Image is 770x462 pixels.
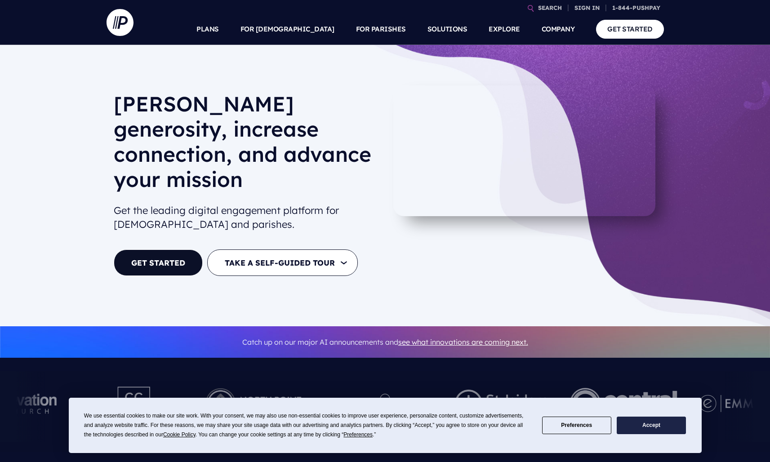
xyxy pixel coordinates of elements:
img: pp_logos_2 [455,390,548,417]
h1: [PERSON_NAME] generosity, increase connection, and advance your mission [114,91,378,199]
button: TAKE A SELF-GUIDED TOUR [207,249,358,276]
img: pp_logos_1 [337,394,433,413]
button: Accept [617,417,686,434]
img: Pushpay_Logo__NorthPoint [192,378,316,428]
img: Central Church Henderson NV [570,378,677,428]
img: Pushpay_Logo__CCM [99,378,170,428]
span: Cookie Policy [163,431,196,438]
a: COMPANY [542,13,575,45]
a: FOR [DEMOGRAPHIC_DATA] [240,13,334,45]
button: Preferences [542,417,611,434]
a: see what innovations are coming next. [398,338,528,346]
a: SOLUTIONS [427,13,467,45]
div: Cookie Consent Prompt [69,398,702,453]
a: GET STARTED [596,20,664,38]
span: Preferences [343,431,373,438]
p: Catch up on our major AI announcements and [114,332,657,352]
a: FOR PARISHES [356,13,406,45]
h2: Get the leading digital engagement platform for [DEMOGRAPHIC_DATA] and parishes. [114,200,378,235]
div: We use essential cookies to make our site work. With your consent, we may also use non-essential ... [84,411,531,440]
a: PLANS [196,13,219,45]
a: EXPLORE [489,13,520,45]
a: GET STARTED [114,249,203,276]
